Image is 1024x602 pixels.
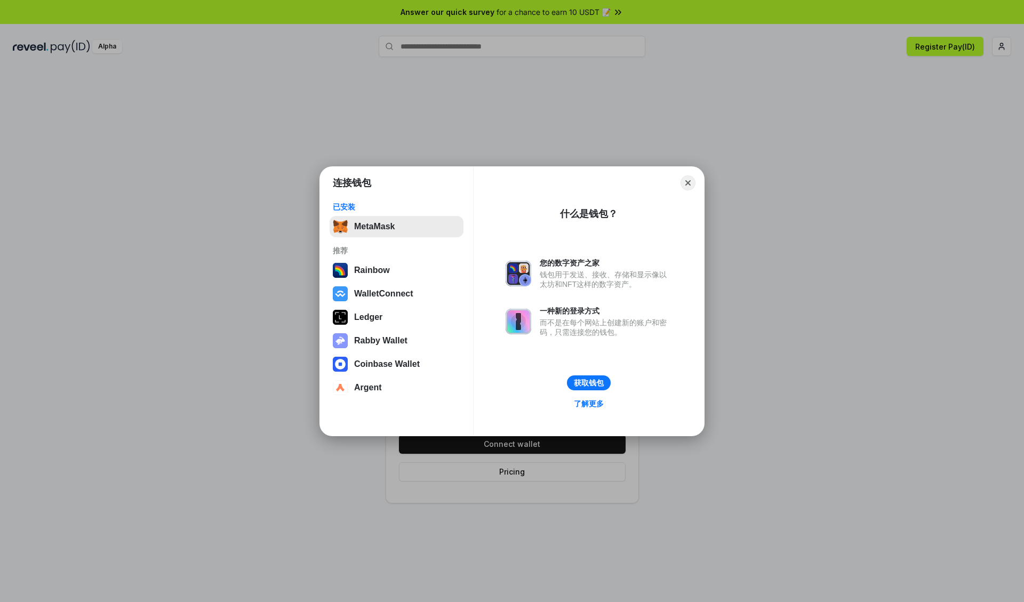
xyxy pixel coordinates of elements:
[333,310,348,325] img: svg+xml,%3Csvg%20xmlns%3D%22http%3A%2F%2Fwww.w3.org%2F2000%2Fsvg%22%20width%3D%2228%22%20height%3...
[560,207,618,220] div: 什么是钱包？
[333,202,460,212] div: 已安装
[333,263,348,278] img: svg+xml,%3Csvg%20width%3D%22120%22%20height%3D%22120%22%20viewBox%3D%220%200%20120%20120%22%20fil...
[354,289,413,299] div: WalletConnect
[567,397,610,411] a: 了解更多
[333,357,348,372] img: svg+xml,%3Csvg%20width%3D%2228%22%20height%3D%2228%22%20viewBox%3D%220%200%2028%2028%22%20fill%3D...
[567,375,611,390] button: 获取钱包
[574,378,604,388] div: 获取钱包
[354,266,390,275] div: Rainbow
[354,312,382,322] div: Ledger
[506,261,531,286] img: svg+xml,%3Csvg%20xmlns%3D%22http%3A%2F%2Fwww.w3.org%2F2000%2Fsvg%22%20fill%3D%22none%22%20viewBox...
[333,333,348,348] img: svg+xml,%3Csvg%20xmlns%3D%22http%3A%2F%2Fwww.w3.org%2F2000%2Fsvg%22%20fill%3D%22none%22%20viewBox...
[333,176,371,189] h1: 连接钱包
[506,309,531,334] img: svg+xml,%3Csvg%20xmlns%3D%22http%3A%2F%2Fwww.w3.org%2F2000%2Fsvg%22%20fill%3D%22none%22%20viewBox...
[540,306,672,316] div: 一种新的登录方式
[333,219,348,234] img: svg+xml,%3Csvg%20fill%3D%22none%22%20height%3D%2233%22%20viewBox%3D%220%200%2035%2033%22%20width%...
[330,307,463,328] button: Ledger
[330,283,463,304] button: WalletConnect
[330,330,463,351] button: Rabby Wallet
[330,260,463,281] button: Rainbow
[574,399,604,408] div: 了解更多
[681,175,695,190] button: Close
[354,383,382,392] div: Argent
[540,270,672,289] div: 钱包用于发送、接收、存储和显示像以太坊和NFT这样的数字资产。
[354,222,395,231] div: MetaMask
[333,246,460,255] div: 推荐
[540,258,672,268] div: 您的数字资产之家
[354,359,420,369] div: Coinbase Wallet
[330,377,463,398] button: Argent
[333,286,348,301] img: svg+xml,%3Csvg%20width%3D%2228%22%20height%3D%2228%22%20viewBox%3D%220%200%2028%2028%22%20fill%3D...
[354,336,407,346] div: Rabby Wallet
[333,380,348,395] img: svg+xml,%3Csvg%20width%3D%2228%22%20height%3D%2228%22%20viewBox%3D%220%200%2028%2028%22%20fill%3D...
[540,318,672,337] div: 而不是在每个网站上创建新的账户和密码，只需连接您的钱包。
[330,216,463,237] button: MetaMask
[330,354,463,375] button: Coinbase Wallet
